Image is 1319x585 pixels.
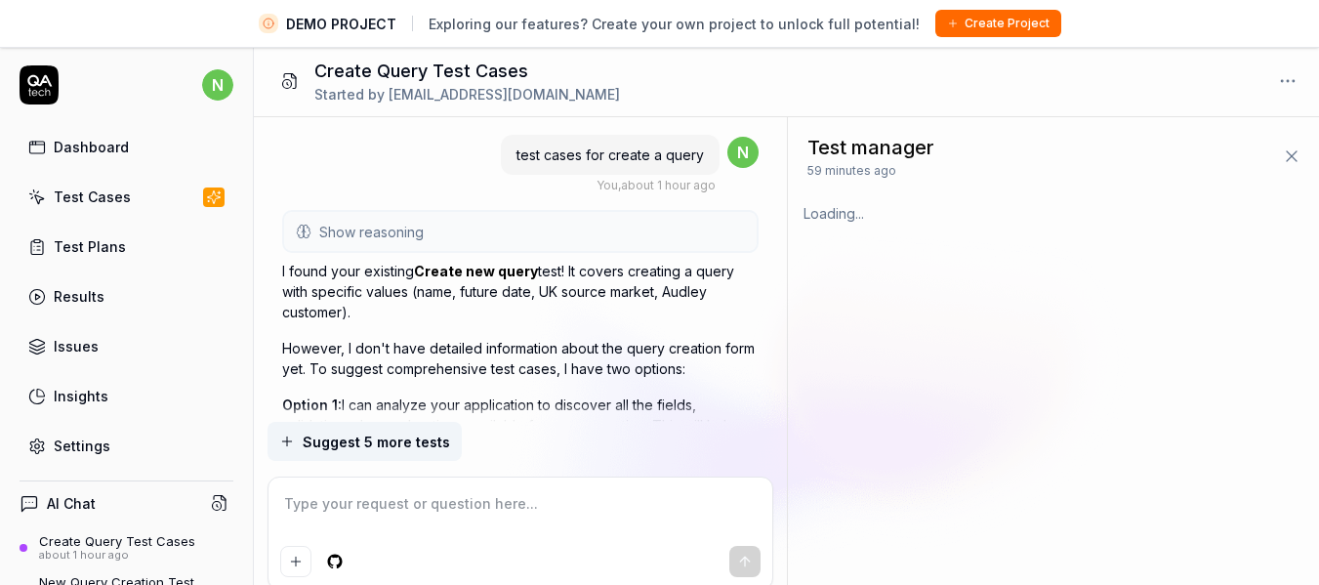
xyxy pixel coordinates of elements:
[597,177,716,194] div: , about 1 hour ago
[429,14,920,34] span: Exploring our features? Create your own project to unlock full potential!
[282,261,759,322] p: I found your existing test! It covers creating a query with specific values (name, future date, U...
[284,212,757,251] button: Show reasoning
[54,236,126,257] div: Test Plans
[389,86,620,103] span: [EMAIL_ADDRESS][DOMAIN_NAME]
[39,549,195,563] div: about 1 hour ago
[20,277,233,315] a: Results
[597,178,618,192] span: You
[414,263,538,279] a: Create new query
[54,137,129,157] div: Dashboard
[20,427,233,465] a: Settings
[286,14,396,34] span: DEMO PROJECT
[282,395,759,456] p: I can analyze your application to discover all the fields, validation rules, and options availabl...
[314,84,620,104] div: Started by
[516,146,704,163] span: test cases for create a query
[727,137,759,168] span: n
[303,432,450,452] span: Suggest 5 more tests
[54,336,99,356] div: Issues
[54,436,110,456] div: Settings
[47,493,96,514] h4: AI Chat
[935,10,1061,37] button: Create Project
[314,58,620,84] h1: Create Query Test Cases
[39,533,195,549] div: Create Query Test Cases
[54,187,131,207] div: Test Cases
[20,128,233,166] a: Dashboard
[20,327,233,365] a: Issues
[20,178,233,216] a: Test Cases
[20,533,233,563] a: Create Query Test Casesabout 1 hour ago
[202,65,233,104] button: n
[268,422,462,461] button: Suggest 5 more tests
[202,69,233,101] span: n
[280,546,311,577] button: Add attachment
[20,228,233,266] a: Test Plans
[282,397,342,413] span: Option 1:
[54,286,104,307] div: Results
[807,133,934,162] span: Test manager
[807,162,896,180] span: 59 minutes ago
[319,222,424,242] span: Show reasoning
[282,338,759,379] p: However, I don't have detailed information about the query creation form yet. To suggest comprehe...
[804,203,1304,224] div: Loading...
[54,386,108,406] div: Insights
[20,377,233,415] a: Insights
